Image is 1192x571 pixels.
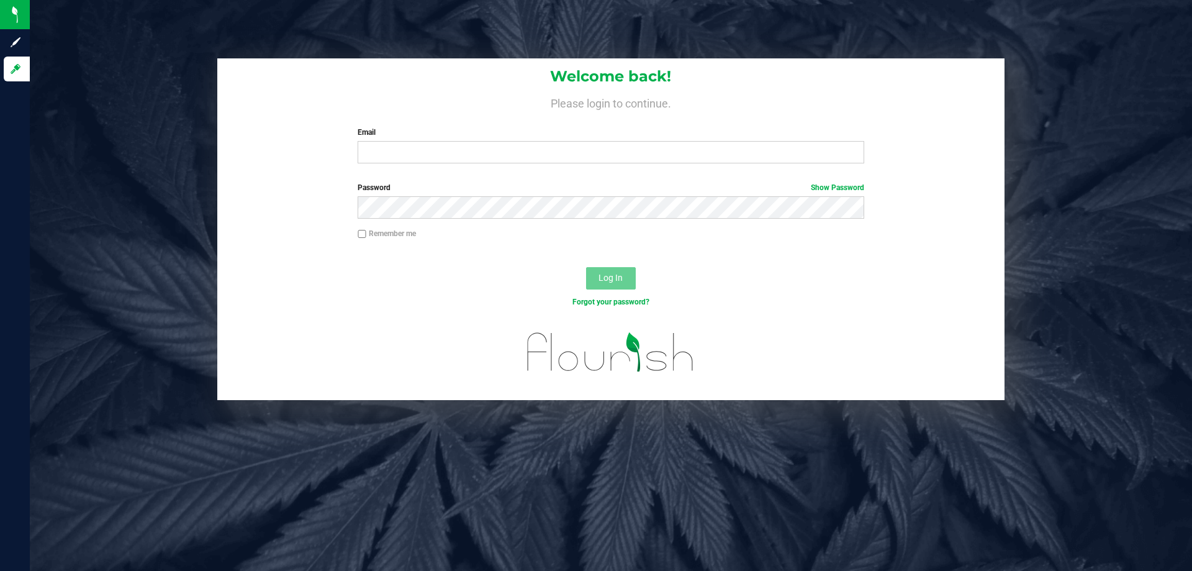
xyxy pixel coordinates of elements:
[217,68,1005,85] h1: Welcome back!
[217,94,1005,109] h4: Please login to continue.
[811,183,864,192] a: Show Password
[598,273,623,283] span: Log In
[9,36,22,48] inline-svg: Sign up
[358,183,391,192] span: Password
[9,63,22,75] inline-svg: Log in
[358,228,416,239] label: Remember me
[586,267,636,290] button: Log In
[512,321,709,384] img: flourish_logo.svg
[358,127,864,138] label: Email
[358,230,366,239] input: Remember me
[572,298,649,306] a: Forgot your password?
